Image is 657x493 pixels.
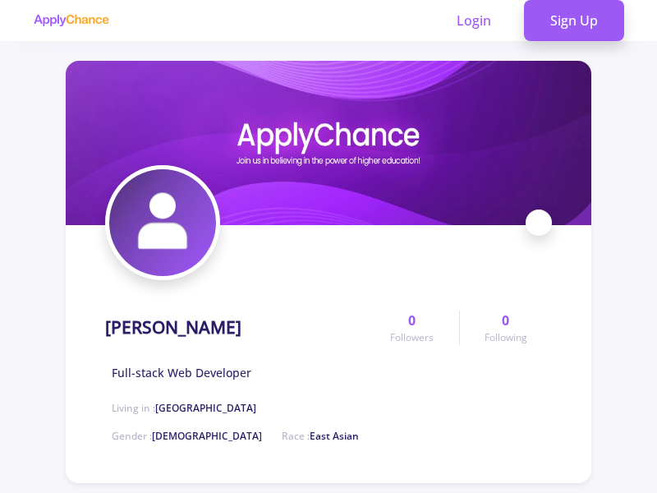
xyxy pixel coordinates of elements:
span: [DEMOGRAPHIC_DATA] [152,429,262,443]
span: Full-stack Web Developer [112,364,251,381]
img: applychance logo text only [33,14,109,27]
span: [GEOGRAPHIC_DATA] [155,401,256,415]
span: 0 [408,311,416,330]
span: 0 [502,311,509,330]
img: Ali Mohammad Rezaieavatar [109,169,216,276]
h1: [PERSON_NAME] [105,317,241,338]
a: 0Followers [365,311,458,345]
span: Race : [282,429,359,443]
a: 0Following [459,311,552,345]
span: Living in : [112,401,256,415]
span: East Asian [310,429,359,443]
span: Gender : [112,429,262,443]
img: Ali Mohammad Rezaiecover image [66,61,591,225]
span: Following [485,330,527,345]
span: Followers [390,330,434,345]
